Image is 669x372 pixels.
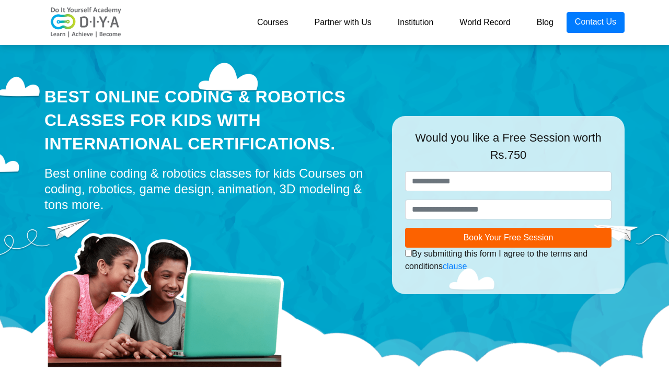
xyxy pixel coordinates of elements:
div: Would you like a Free Session worth Rs.750 [405,129,612,171]
span: Book Your Free Session [464,233,553,242]
div: Best Online Coding & Robotics Classes for kids with International Certifications. [44,85,376,155]
a: Blog [524,12,567,33]
a: Partner with Us [301,12,384,33]
img: home-prod.png [44,218,295,369]
div: By submitting this form I agree to the terms and conditions [405,248,612,273]
button: Book Your Free Session [405,228,612,248]
a: World Record [446,12,524,33]
a: clause [443,262,467,271]
a: Contact Us [567,12,625,33]
img: logo-v2.png [44,7,128,38]
a: Courses [244,12,302,33]
div: Best online coding & robotics classes for kids Courses on coding, robotics, game design, animatio... [44,166,376,213]
a: Institution [385,12,446,33]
